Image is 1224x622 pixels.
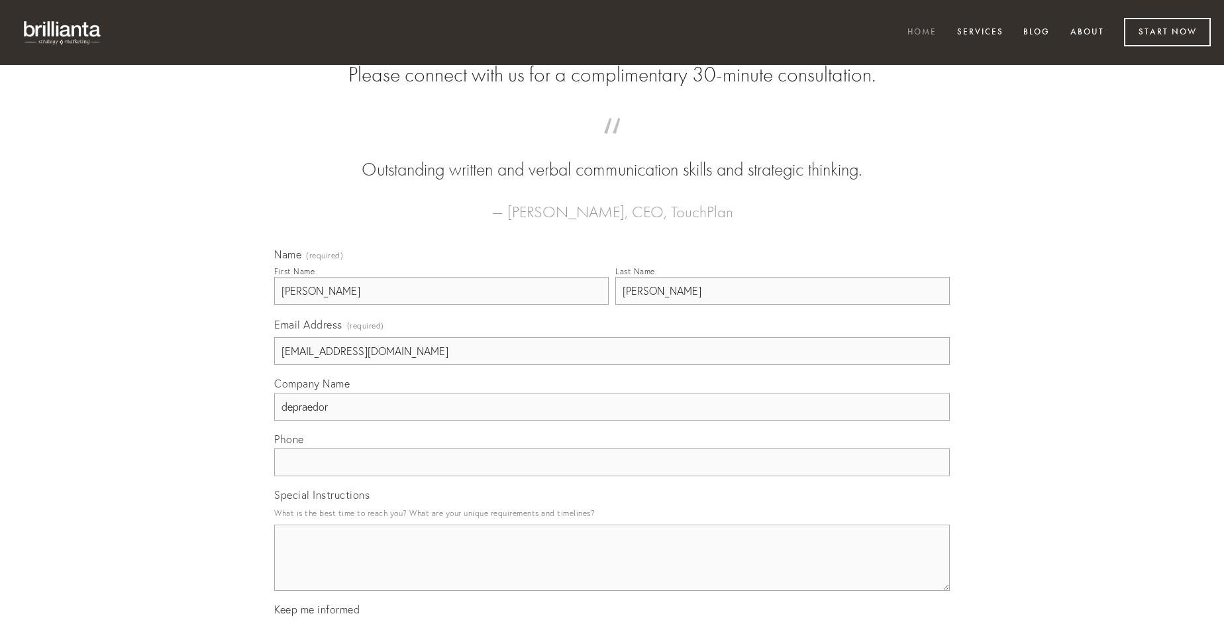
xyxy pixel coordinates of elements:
[295,131,929,157] span: “
[948,22,1012,44] a: Services
[274,488,370,501] span: Special Instructions
[1062,22,1113,44] a: About
[295,183,929,225] figcaption: — [PERSON_NAME], CEO, TouchPlan
[306,252,343,260] span: (required)
[1015,22,1058,44] a: Blog
[274,266,315,276] div: First Name
[1124,18,1211,46] a: Start Now
[615,266,655,276] div: Last Name
[274,62,950,87] h2: Please connect with us for a complimentary 30-minute consultation.
[274,318,342,331] span: Email Address
[274,248,301,261] span: Name
[295,131,929,183] blockquote: Outstanding written and verbal communication skills and strategic thinking.
[274,504,950,522] p: What is the best time to reach you? What are your unique requirements and timelines?
[347,317,384,335] span: (required)
[899,22,945,44] a: Home
[13,13,113,52] img: brillianta - research, strategy, marketing
[274,603,360,616] span: Keep me informed
[274,433,304,446] span: Phone
[274,377,350,390] span: Company Name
